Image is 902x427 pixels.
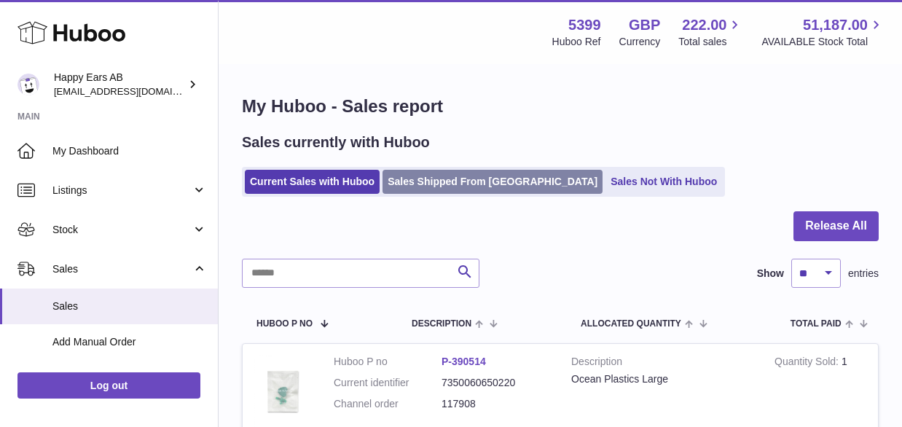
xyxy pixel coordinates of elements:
span: 51,187.00 [803,15,868,35]
span: Sales [52,299,207,313]
span: Description [412,319,471,329]
div: Huboo Ref [552,35,601,49]
button: Release All [793,211,879,241]
span: entries [848,267,879,281]
span: Huboo P no [256,319,313,329]
span: Stock [52,223,192,237]
img: 3pl@happyearsearplugs.com [17,74,39,95]
dt: Huboo P no [334,355,442,369]
span: [EMAIL_ADDRESS][DOMAIN_NAME] [54,85,214,97]
div: Happy Ears AB [54,71,185,98]
dd: 7350060650220 [442,376,549,390]
span: Total paid [791,319,842,329]
span: Add Manual Order [52,335,207,349]
span: ALLOCATED Quantity [581,319,681,329]
h1: My Huboo - Sales report [242,95,879,118]
dt: Channel order [334,397,442,411]
a: Sales Not With Huboo [605,170,722,194]
div: Currency [619,35,661,49]
a: Log out [17,372,200,399]
strong: Description [571,355,753,372]
span: AVAILABLE Stock Total [761,35,885,49]
a: P-390514 [442,356,486,367]
label: Show [757,267,784,281]
dt: Current identifier [334,376,442,390]
span: Listings [52,184,192,197]
strong: 5399 [568,15,601,35]
a: Current Sales with Huboo [245,170,380,194]
a: Sales Shipped From [GEOGRAPHIC_DATA] [383,170,603,194]
dd: 117908 [442,397,549,411]
span: My Dashboard [52,144,207,158]
strong: Quantity Sold [774,356,842,371]
span: Total sales [678,35,743,49]
strong: GBP [629,15,660,35]
h2: Sales currently with Huboo [242,133,430,152]
div: Ocean Plastics Large [571,372,753,386]
a: 51,187.00 AVAILABLE Stock Total [761,15,885,49]
span: 222.00 [682,15,726,35]
span: Sales [52,262,192,276]
a: 222.00 Total sales [678,15,743,49]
